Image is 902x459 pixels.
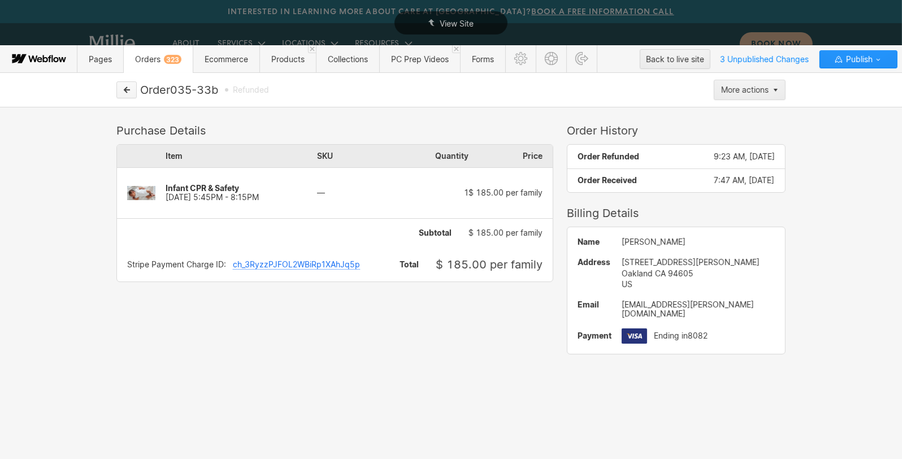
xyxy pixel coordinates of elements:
[317,145,393,167] div: SKU
[400,260,419,269] span: Total
[640,49,710,69] button: Back to live site
[164,55,181,64] div: 323
[622,268,775,279] div: Oakland CA 94605
[436,258,543,271] span: $ 185.00 per family
[205,54,248,64] span: Ecommerce
[646,51,704,68] div: Back to live site
[233,85,269,94] span: refunded
[140,83,218,97] div: Order 035-33b
[715,50,814,68] span: 3 Unpublished Changes
[271,54,305,64] span: Products
[393,188,469,197] div: 1
[469,228,543,237] span: $ 185.00 per family
[578,331,612,340] span: Payment
[819,50,897,68] button: Publish
[393,145,469,167] div: Quantity
[166,145,317,167] div: Item
[89,54,112,64] span: Pages
[452,45,460,53] a: Close 'PC Prep Videos' tab
[714,151,775,161] span: 9:23 AM, [DATE]
[578,237,612,246] span: Name
[469,145,553,167] div: Price
[622,237,775,246] div: [PERSON_NAME]
[117,176,166,210] img: Infant CPR & Safety
[419,228,452,237] span: Subtotal
[116,124,553,137] div: Purchase Details
[578,257,612,268] span: Address
[714,175,774,185] span: 7:47 AM, [DATE]
[233,260,360,270] div: ch_3RyzzPJFOL2WBiRp1XAhJq5p
[127,260,226,270] div: Stripe Payment Charge ID:
[578,175,637,185] span: Order Received
[578,300,612,309] span: Email
[469,188,543,197] span: $ 185.00 per family
[567,206,786,220] div: Billing Details
[308,45,316,53] a: Close 'Products' tab
[654,331,708,340] span: Ending in 8082
[714,80,786,100] button: More actions
[844,51,873,68] span: Publish
[472,54,494,64] span: Forms
[567,124,786,137] div: Order History
[578,151,639,161] span: Order Refunded
[135,54,181,64] span: Orders
[391,54,449,64] span: PC Prep Videos
[166,184,317,202] div: [DATE] 5:45PM - 8:15PM
[721,85,769,94] div: More actions
[328,54,368,64] span: Collections
[622,300,775,318] div: [EMAIL_ADDRESS][PERSON_NAME][DOMAIN_NAME]
[317,188,393,197] div: —
[622,257,775,268] div: [STREET_ADDRESS][PERSON_NAME]
[440,19,474,28] span: View Site
[166,183,239,193] span: Infant CPR & Safety
[622,279,775,290] div: US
